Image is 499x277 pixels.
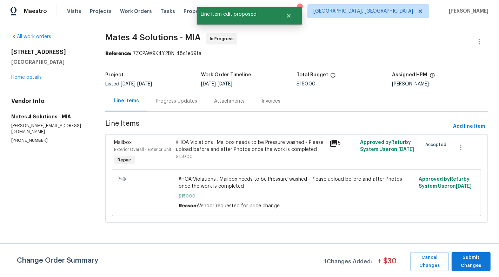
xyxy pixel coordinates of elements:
[198,203,280,208] span: Vendor requested for price change
[398,147,414,152] span: [DATE]
[201,82,232,86] span: -
[197,7,277,22] span: Line item edit proposed
[156,98,197,105] div: Progress Updates
[11,49,88,56] h2: [STREET_ADDRESS]
[176,154,193,159] span: $150.00
[313,8,413,15] span: [GEOGRAPHIC_DATA], [GEOGRAPHIC_DATA]
[430,72,435,82] span: The hpm assigned to this work order.
[105,33,201,42] span: Mates 4 Solutions - MIA
[11,34,51,39] a: All work orders
[456,184,472,189] span: [DATE]
[121,82,135,86] span: [DATE]
[105,120,450,133] span: Line Items
[330,72,336,82] span: The total cost of line items that have been proposed by Opendoor. This sum includes line items th...
[201,72,251,77] h5: Work Order Timeline
[184,8,211,15] span: Properties
[277,9,300,23] button: Close
[137,82,152,86] span: [DATE]
[105,51,131,56] b: Reference:
[120,8,152,15] span: Work Orders
[11,113,88,120] h5: Mates 4 Solutions - MIA
[114,97,139,104] div: Line Items
[105,72,124,77] h5: Project
[392,72,427,77] h5: Assigned HPM
[11,58,88,65] h5: [GEOGRAPHIC_DATA]
[115,157,134,164] span: Repair
[11,123,88,135] p: [PERSON_NAME][EMAIL_ADDRESS][DOMAIN_NAME]
[176,139,325,153] div: #HOA-Violations : Mailbox needs to be Pressure washed - Please upload before and after Photos onc...
[24,8,47,15] span: Maestro
[11,138,88,144] p: [PHONE_NUMBER]
[179,203,198,208] span: Reason:
[218,82,232,86] span: [DATE]
[261,98,280,105] div: Invoices
[179,176,414,190] span: #HOA-Violations : Mailbox needs to be Pressure washed - Please upload before and after Photos onc...
[297,82,315,86] span: $150.00
[11,75,42,80] a: Home details
[392,82,488,86] div: [PERSON_NAME]
[160,9,175,14] span: Tasks
[446,8,488,15] span: [PERSON_NAME]
[105,82,152,86] span: Listed
[360,140,414,152] span: Approved by Refurby System User on
[297,72,328,77] h5: Total Budget
[201,82,216,86] span: [DATE]
[114,140,132,145] span: Mailbox
[214,98,245,105] div: Attachments
[121,82,152,86] span: -
[297,4,302,11] div: 5
[330,139,356,147] div: 5
[210,35,237,42] span: In Progress
[11,98,88,105] h4: Vendor Info
[67,8,81,15] span: Visits
[114,147,171,152] span: Exterior Overall - Exterior Unit
[179,193,414,200] span: $150.00
[425,141,449,148] span: Accepted
[105,50,488,57] div: 7ZCPAW9K4Y2DN-48c1e59fa
[453,122,485,131] span: Add line item
[419,177,472,189] span: Approved by Refurby System User on
[90,8,112,15] span: Projects
[450,120,488,133] button: Add line item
